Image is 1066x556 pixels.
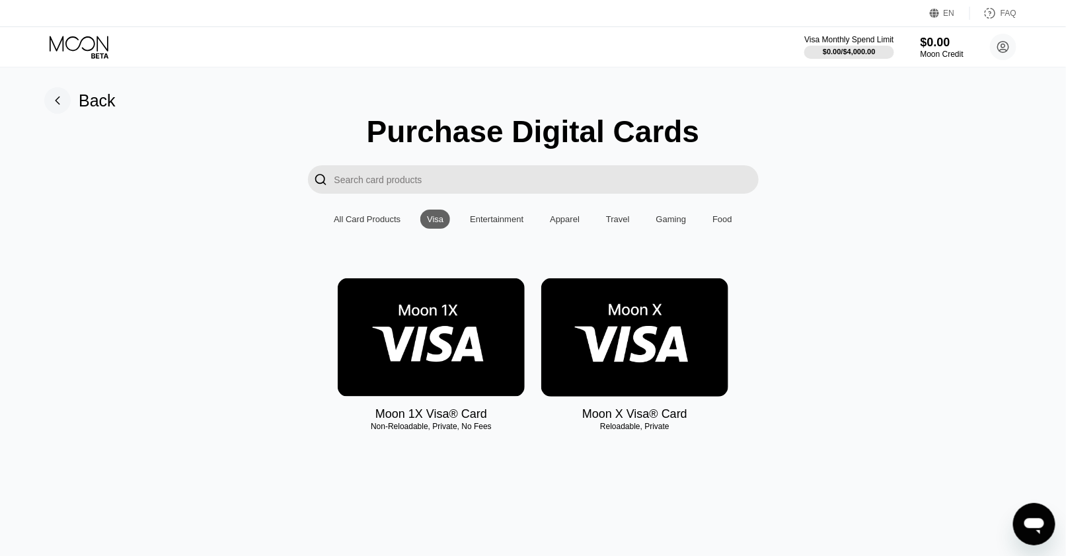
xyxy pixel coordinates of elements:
[606,214,630,224] div: Travel
[706,210,739,229] div: Food
[463,210,530,229] div: Entertainment
[550,214,580,224] div: Apparel
[375,407,487,421] div: Moon 1X Visa® Card
[1001,9,1016,18] div: FAQ
[656,214,687,224] div: Gaming
[921,36,964,59] div: $0.00Moon Credit
[427,214,443,224] div: Visa
[334,214,400,224] div: All Card Products
[712,214,732,224] div: Food
[367,114,700,149] div: Purchase Digital Cards
[1013,503,1055,545] iframe: Button to launch messaging window
[420,210,450,229] div: Visa
[44,87,116,114] div: Back
[308,165,334,194] div: 
[543,210,586,229] div: Apparel
[315,172,328,187] div: 
[804,35,894,59] div: Visa Monthly Spend Limit$0.00/$4,000.00
[79,91,116,110] div: Back
[582,407,687,421] div: Moon X Visa® Card
[921,36,964,50] div: $0.00
[470,214,523,224] div: Entertainment
[944,9,955,18] div: EN
[823,48,876,56] div: $0.00 / $4,000.00
[970,7,1016,20] div: FAQ
[804,35,894,44] div: Visa Monthly Spend Limit
[650,210,693,229] div: Gaming
[599,210,636,229] div: Travel
[334,165,759,194] input: Search card products
[327,210,407,229] div: All Card Products
[338,422,525,431] div: Non-Reloadable, Private, No Fees
[930,7,970,20] div: EN
[921,50,964,59] div: Moon Credit
[541,422,728,431] div: Reloadable, Private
